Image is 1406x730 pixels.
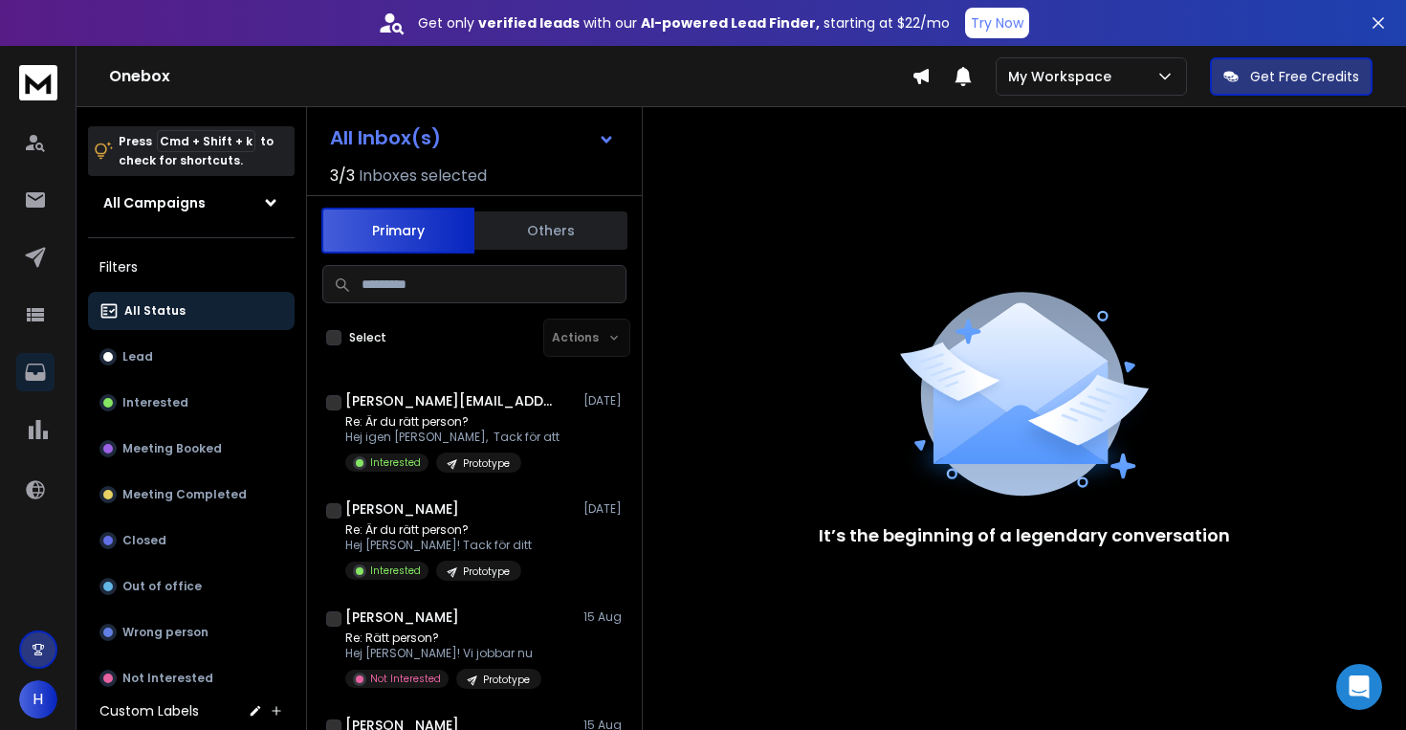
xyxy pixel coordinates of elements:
button: Primary [321,208,474,254]
button: All Inbox(s) [315,119,630,157]
p: 15 Aug [583,609,626,625]
span: Cmd + Shift + k [157,130,255,152]
h3: Filters [88,254,295,280]
p: Get only with our starting at $22/mo [418,13,950,33]
button: Closed [88,521,295,560]
button: All Campaigns [88,184,295,222]
p: Prototype [483,673,530,687]
p: My Workspace [1008,67,1119,86]
p: Lead [122,349,153,365]
button: H [19,680,57,719]
p: It’s the beginning of a legendary conversation [819,522,1230,549]
button: Not Interested [88,659,295,697]
button: Lead [88,338,295,376]
p: [DATE] [583,393,626,409]
button: Meeting Completed [88,476,295,514]
button: Try Now [965,8,1029,38]
p: Re: Rätt person? [345,630,541,646]
button: Wrong person [88,613,295,652]
h3: Inboxes selected [359,165,487,188]
p: Interested [370,455,421,470]
button: Meeting Booked [88,430,295,468]
p: Get Free Credits [1250,67,1359,86]
p: Interested [122,395,188,410]
p: Meeting Completed [122,487,247,502]
h1: All Campaigns [103,193,206,212]
span: 3 / 3 [330,165,355,188]
strong: AI-powered Lead Finder, [641,13,820,33]
button: Out of office [88,567,295,606]
button: All Status [88,292,295,330]
p: [DATE] [583,501,626,517]
p: Prototype [463,564,510,579]
p: Press to check for shortcuts. [119,132,274,170]
p: Hej [PERSON_NAME]! Tack för ditt [345,538,532,553]
p: Hej igen [PERSON_NAME], Tack för att [345,430,560,445]
p: Closed [122,533,166,548]
button: Others [474,210,627,252]
p: Hej [PERSON_NAME]! Vi jobbar nu [345,646,541,661]
label: Select [349,330,386,345]
button: Interested [88,384,295,422]
p: Re: Är du rätt person? [345,414,560,430]
p: Interested [370,564,421,578]
p: Out of office [122,579,202,594]
button: Get Free Credits [1210,57,1373,96]
p: Try Now [971,13,1023,33]
h1: All Inbox(s) [330,128,441,147]
div: Open Intercom Messenger [1336,664,1382,710]
p: All Status [124,303,186,319]
h1: [PERSON_NAME] [345,608,459,627]
p: Meeting Booked [122,441,222,456]
h1: [PERSON_NAME] [345,499,459,519]
p: Not Interested [370,672,441,686]
p: Re: Är du rätt person? [345,522,532,538]
h1: Onebox [109,65,912,88]
strong: verified leads [478,13,580,33]
p: Wrong person [122,625,209,640]
h1: [PERSON_NAME][EMAIL_ADDRESS][DOMAIN_NAME] [345,391,556,410]
h3: Custom Labels [99,701,199,720]
p: Prototype [463,456,510,471]
p: Not Interested [122,671,213,686]
img: logo [19,65,57,100]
